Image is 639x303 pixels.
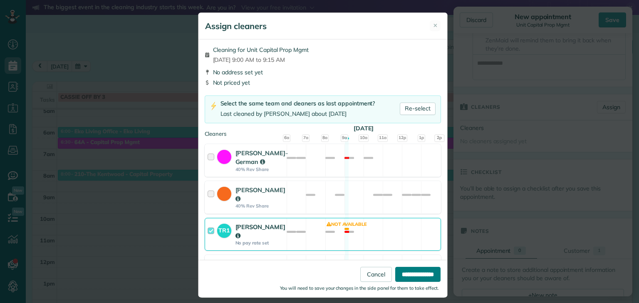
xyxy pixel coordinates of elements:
[235,203,286,209] strong: 40% Rev Share
[235,166,288,172] strong: 40% Rev Share
[280,285,439,291] small: You will need to save your changes in the side panel for them to take effect.
[433,22,438,29] span: ✕
[205,20,267,32] h5: Assign cleaners
[210,102,217,110] img: lightning-bolt-icon-94e5364df696ac2de96d3a42b8a9ff6ba979493684c50e6bbbcda72601fa0d29.png
[400,103,436,115] a: Re-select
[217,224,231,235] strong: TR1
[220,110,375,118] div: Last cleaned by [PERSON_NAME] about [DATE]
[235,240,286,246] strong: No pay rate set
[213,46,309,54] span: Cleaning for Unit Capital Prop Mgmt
[220,99,375,108] div: Select the same team and cleaners as last appointment?
[235,223,286,239] strong: [PERSON_NAME]
[205,68,441,76] div: No address set yet
[235,186,286,203] strong: [PERSON_NAME]
[213,56,309,64] span: [DATE] 9:00 AM to 9:15 AM
[360,266,392,281] a: Cancel
[205,130,441,132] div: Cleaners
[205,78,441,87] div: Not priced yet
[235,149,288,166] strong: [PERSON_NAME]-German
